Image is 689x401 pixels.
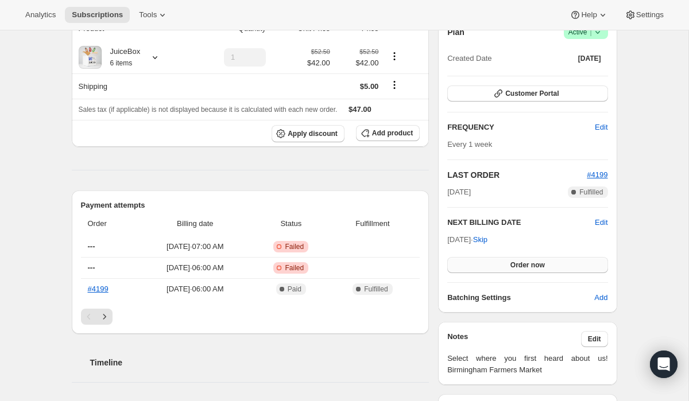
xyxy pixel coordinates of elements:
span: $42.00 [337,57,379,69]
span: [DATE] · 06:00 AM [141,283,250,295]
span: Select where you first heard about us! Birmingham Farmers Market [447,353,607,376]
button: Edit [588,118,614,137]
span: Subscriptions [72,10,123,20]
span: --- [88,263,95,272]
span: Sales tax (if applicable) is not displayed because it is calculated with each new order. [79,106,338,114]
button: Add [587,289,614,307]
small: $52.50 [311,48,330,55]
button: Tools [132,7,175,23]
button: Order now [447,257,607,273]
button: Edit [595,217,607,228]
span: Fulfilled [364,285,388,294]
span: Failed [285,263,304,272]
nav: Pagination [81,309,420,325]
button: Product actions [385,50,404,63]
button: Settings [618,7,671,23]
button: Apply discount [272,125,344,142]
a: #4199 [88,285,109,293]
span: Settings [636,10,664,20]
span: --- [88,242,95,251]
span: $47.00 [349,105,371,114]
button: Edit [581,331,608,347]
span: Customer Portal [505,89,559,98]
span: Add product [372,129,413,138]
h2: FREQUENCY [447,122,595,133]
button: Shipping actions [385,79,404,91]
th: Order [81,211,137,236]
h6: Batching Settings [447,292,594,303]
button: Customer Portal [447,85,607,102]
span: Every 1 week [447,140,492,149]
div: Open Intercom Messenger [650,351,678,378]
button: Next [96,309,113,325]
span: Edit [595,122,607,133]
span: Created Date [447,53,491,64]
button: Analytics [18,7,63,23]
span: | [590,28,591,37]
button: [DATE] [571,50,608,67]
a: #4199 [587,170,607,179]
small: $52.50 [359,48,378,55]
span: $5.00 [360,82,379,91]
button: #4199 [587,169,607,181]
h2: Timeline [90,357,429,368]
span: Order now [510,260,545,270]
span: [DATE] [578,54,601,63]
span: Skip [473,234,487,246]
span: [DATE] · [447,235,487,244]
div: JuiceBox [102,46,141,69]
span: Help [581,10,597,20]
h2: Plan [447,26,465,38]
span: Apply discount [288,129,338,138]
img: product img [79,46,102,69]
span: [DATE] · 07:00 AM [141,241,250,252]
span: Fulfillment [332,218,413,229]
span: Failed [285,242,304,251]
span: Status [257,218,326,229]
span: Add [594,292,607,303]
th: Shipping [72,73,190,99]
button: Help [563,7,615,23]
span: [DATE] · 06:00 AM [141,262,250,274]
h2: NEXT BILLING DATE [447,217,595,228]
span: [DATE] [447,186,471,198]
button: Subscriptions [65,7,130,23]
span: Billing date [141,218,250,229]
h3: Notes [447,331,581,347]
small: 6 items [110,59,133,67]
h2: LAST ORDER [447,169,587,181]
span: Active [568,26,603,38]
span: Edit [588,334,601,344]
h2: Payment attempts [81,200,420,211]
span: Fulfilled [579,188,603,197]
span: Tools [139,10,157,20]
span: Analytics [25,10,56,20]
span: Paid [288,285,301,294]
button: Skip [466,231,494,249]
button: Add product [356,125,420,141]
span: $42.00 [307,57,330,69]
